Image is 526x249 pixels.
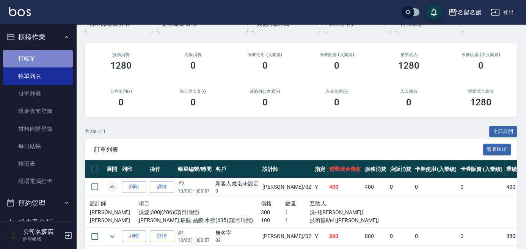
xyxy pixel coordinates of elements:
[285,208,309,216] p: 1
[488,5,517,19] button: 登出
[150,181,174,193] a: 詳情
[457,8,482,17] div: 名留名媛
[90,208,139,216] p: [PERSON_NAME]
[166,52,220,57] h2: 店販消費
[489,126,517,138] button: 全部展開
[23,228,62,236] h5: 公司名媛店
[406,97,411,108] h3: 0
[94,89,148,94] h2: 卡券使用(-)
[454,52,508,57] h2: 卡券販賣 (不入業績)
[3,172,73,190] a: 現場電腦打卡
[215,237,259,244] p: 02
[483,144,511,155] button: 報表匯出
[110,60,132,71] h3: 1280
[3,102,73,120] a: 現金收支登錄
[261,208,285,216] p: 300
[118,97,124,108] h3: 0
[94,146,483,153] span: 訂單列表
[3,85,73,102] a: 掛單列表
[310,89,364,94] h2: 入金使用(-)
[363,160,388,178] th: 服務消費
[139,216,261,224] p: [PERSON_NAME].玻酸.晶膜.水療(635)(項目消費)
[458,227,504,245] td: 0
[478,60,484,71] h3: 0
[261,178,313,196] td: [PERSON_NAME] /02
[327,178,363,196] td: 400
[454,89,508,94] h2: 營業現金應收
[3,155,73,172] a: 排班表
[458,178,504,196] td: 0
[3,27,73,47] button: 櫃檯作業
[310,200,326,207] span: 互助人
[445,5,485,20] button: 名留名媛
[261,227,313,245] td: [PERSON_NAME] /02
[176,227,214,245] td: #1
[6,228,21,243] img: Person
[238,52,292,57] h2: 卡券使用 (入業績)
[313,227,327,245] td: Y
[261,216,285,224] p: 100
[3,213,73,232] button: 報表及分析
[166,89,220,94] h2: 第三方卡券(-)
[3,67,73,85] a: 帳單列表
[178,188,212,194] p: 10/06 (一) 08:57
[261,160,313,178] th: 設計師
[3,120,73,138] a: 材料自購登錄
[3,138,73,155] a: 每日結帳
[388,227,413,245] td: 0
[190,97,196,108] h3: 0
[3,50,73,67] a: 打帳單
[139,200,150,207] span: 項目
[105,160,120,178] th: 展開
[122,181,146,193] button: 列印
[148,160,176,178] th: 操作
[238,89,292,94] h2: 其他付款方式(-)
[413,160,459,178] th: 卡券使用 (入業績)
[382,89,436,94] h2: 入金儲值
[413,227,459,245] td: 0
[94,52,148,57] h3: 服務消費
[327,227,363,245] td: 880
[363,178,388,196] td: 400
[190,60,196,71] h3: 0
[310,216,383,224] p: 技術協助-1[[PERSON_NAME]]
[178,237,212,244] p: 10/06 (一) 08:57
[215,180,259,188] div: 新客人 姓名未設定
[310,208,383,216] p: 洗-1[[PERSON_NAME]]
[139,208,261,216] p: 洗髮[300](206)(項目消費)
[388,178,413,196] td: 0
[483,146,511,153] a: 報表匯出
[262,60,268,71] h3: 0
[413,178,459,196] td: 0
[85,128,106,135] p: 共 2 筆, 1 / 1
[363,227,388,245] td: 880
[262,97,268,108] h3: 0
[120,160,148,178] th: 列印
[388,160,413,178] th: 店販消費
[9,7,31,16] img: Logo
[150,230,174,242] a: 詳情
[458,160,504,178] th: 卡券販賣 (入業績)
[313,160,327,178] th: 指定
[310,52,364,57] h2: 卡券販賣 (入業績)
[90,216,139,224] p: [PERSON_NAME]
[214,160,261,178] th: 客戶
[90,200,106,207] span: 設計師
[215,229,259,237] div: 無名字
[334,97,339,108] h3: 0
[3,193,73,213] button: 預約管理
[382,52,436,57] h2: 業績收入
[23,236,62,243] p: 開單帳號
[285,200,296,207] span: 數量
[176,178,214,196] td: #2
[107,231,118,242] button: expand row
[107,181,118,193] button: expand row
[398,60,419,71] h3: 1280
[215,188,259,194] p: 0
[313,178,327,196] td: Y
[327,160,363,178] th: 營業現金應收
[334,60,339,71] h3: 0
[122,230,146,242] button: 列印
[285,216,309,224] p: 1
[176,160,214,178] th: 帳單編號/時間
